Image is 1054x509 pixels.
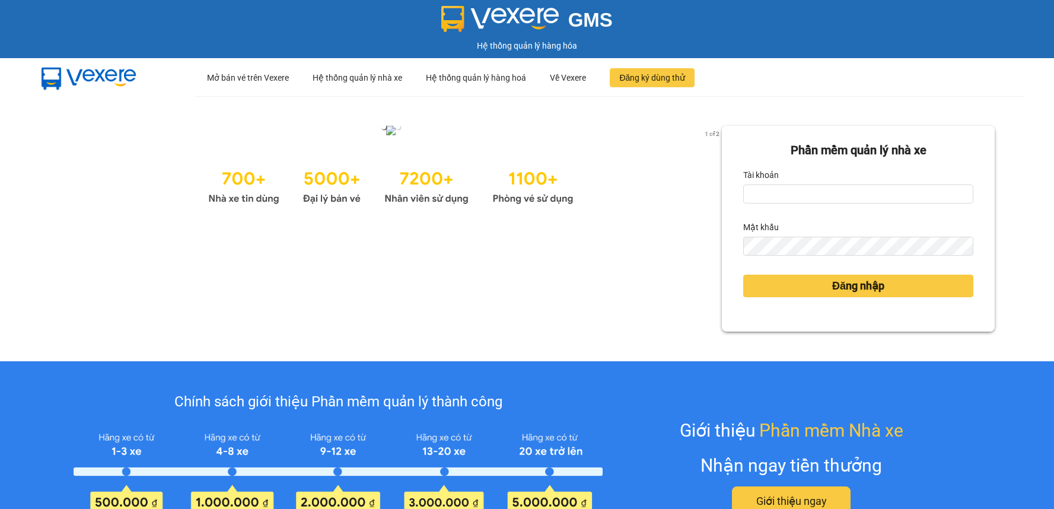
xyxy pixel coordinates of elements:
div: Hệ thống quản lý hàng hóa [3,39,1051,52]
div: Giới thiệu [680,416,903,444]
label: Mật khẩu [743,218,779,237]
li: slide item 1 [381,125,386,129]
input: Tài khoản [743,184,973,203]
span: Đăng nhập [832,278,884,294]
div: Hệ thống quản lý nhà xe [313,59,402,97]
div: Mở bán vé trên Vexere [207,59,289,97]
button: next slide / item [705,126,722,139]
label: Tài khoản [743,166,779,184]
img: logo 2 [441,6,559,32]
span: Phần mềm Nhà xe [759,416,903,444]
button: Đăng ký dùng thử [610,68,695,87]
div: Về Vexere [550,59,586,97]
button: Đăng nhập [743,275,973,297]
img: Statistics.png [208,163,574,208]
p: 1 of 2 [701,126,722,141]
input: Mật khẩu [743,237,973,256]
span: Đăng ký dùng thử [619,71,685,84]
li: slide item 2 [396,125,400,129]
div: Nhận ngay tiền thưởng [700,451,882,479]
img: mbUUG5Q.png [30,58,148,97]
a: GMS [441,18,613,27]
button: previous slide / item [59,126,76,139]
span: GMS [568,9,613,31]
div: Hệ thống quản lý hàng hoá [426,59,526,97]
div: Chính sách giới thiệu Phần mềm quản lý thành công [74,391,602,413]
div: Phần mềm quản lý nhà xe [743,141,973,160]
